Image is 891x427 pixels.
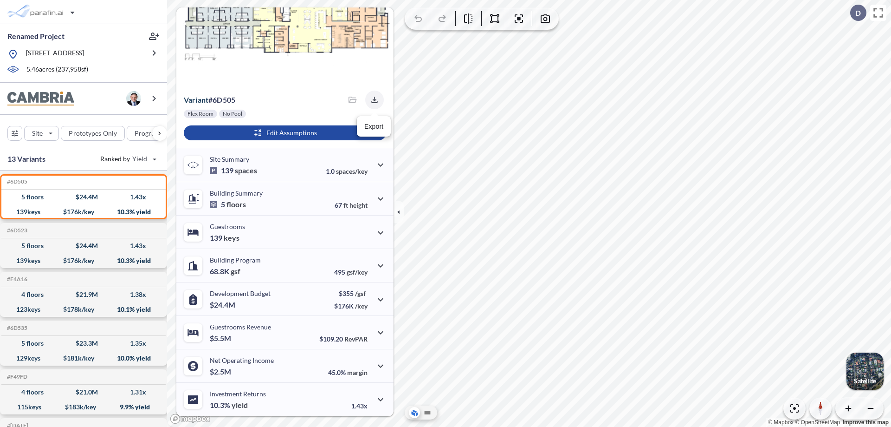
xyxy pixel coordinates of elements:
[5,325,27,331] h5: Click to copy the code
[210,367,232,376] p: $2.5M
[226,200,246,209] span: floors
[336,167,368,175] span: spaces/key
[7,92,74,106] img: BrandImage
[210,155,249,163] p: Site Summary
[210,323,271,331] p: Guestrooms Revenue
[210,334,232,343] p: $5.5M
[170,414,211,424] a: Mapbox homepage
[210,256,261,264] p: Building Program
[187,110,213,118] p: Flex Room
[364,122,383,131] p: Export
[326,167,368,175] p: 1.0
[210,300,237,309] p: $24.4M
[231,267,240,276] span: gsf
[409,407,420,418] button: Aerial View
[355,289,366,297] span: /gsf
[210,233,239,243] p: 139
[232,401,248,410] span: yield
[335,201,368,209] p: 67
[223,110,242,118] p: No Pool
[235,166,257,175] span: spaces
[61,126,125,141] button: Prototypes Only
[7,153,45,164] p: 13 Variants
[846,353,884,390] img: Switcher Image
[5,178,27,185] h5: Click to copy the code
[334,289,368,297] p: $355
[32,129,43,138] p: Site
[422,407,433,418] button: Site Plan
[854,377,876,385] p: Satellite
[24,126,59,141] button: Site
[135,129,161,138] p: Program
[328,368,368,376] p: 45.0%
[127,126,177,141] button: Program
[344,335,368,343] span: RevPAR
[347,268,368,276] span: gsf/key
[210,200,246,209] p: 5
[184,95,208,104] span: Variant
[184,95,235,105] p: # 6d505
[210,166,257,175] p: 139
[266,128,317,138] p: Edit Assumptions
[126,91,141,106] img: user logo
[855,9,861,17] p: D
[93,151,162,166] button: Ranked by Yield
[69,129,117,138] p: Prototypes Only
[26,65,88,75] p: 5.46 acres ( 237,958 sf)
[210,390,266,398] p: Investment Returns
[210,189,263,197] p: Building Summary
[210,267,240,276] p: 68.8K
[184,125,386,140] button: Edit Assumptions
[210,289,271,297] p: Development Budget
[210,356,274,364] p: Net Operating Income
[846,353,884,390] button: Switcher ImageSatellite
[210,223,245,230] p: Guestrooms
[132,154,148,164] span: Yield
[5,227,27,234] h5: Click to copy the code
[843,419,889,426] a: Improve this map
[347,368,368,376] span: margin
[343,201,348,209] span: ft
[355,302,368,310] span: /key
[334,268,368,276] p: 495
[334,302,368,310] p: $176K
[319,335,368,343] p: $109.20
[5,374,27,380] h5: Click to copy the code
[5,276,27,282] h5: Click to copy the code
[26,48,84,60] p: [STREET_ADDRESS]
[768,419,794,426] a: Mapbox
[795,419,840,426] a: OpenStreetMap
[210,401,248,410] p: 10.3%
[7,31,65,41] p: Renamed Project
[224,233,239,243] span: keys
[349,201,368,209] span: height
[351,402,368,410] p: 1.43x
